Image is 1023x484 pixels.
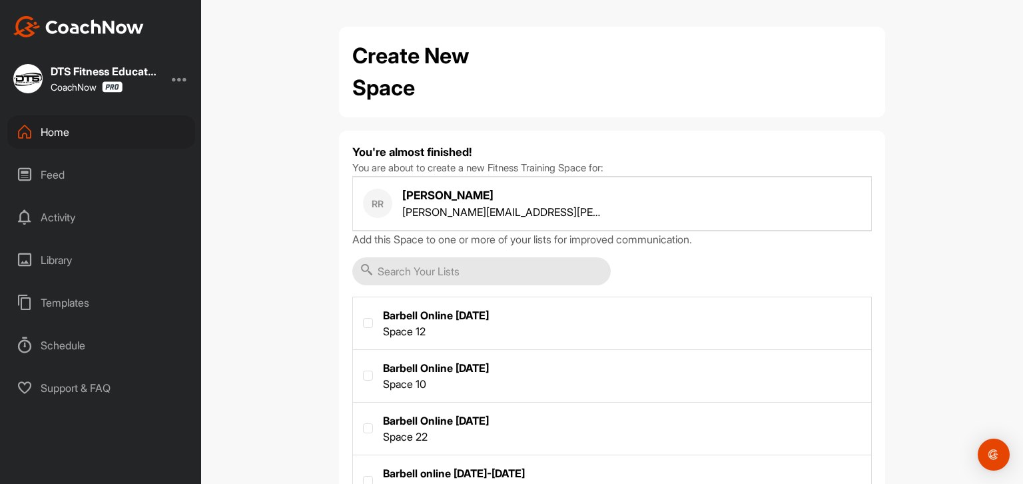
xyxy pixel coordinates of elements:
div: CoachNow [51,81,123,93]
div: Schedule [7,329,195,362]
img: CoachNow Pro [102,81,123,93]
div: Templates [7,286,195,319]
img: CoachNow [13,16,144,37]
div: Activity [7,201,195,234]
div: Support & FAQ [7,371,195,405]
h4: You're almost finished! [352,144,872,161]
input: Search Your Lists [352,257,611,285]
div: DTS Fitness Education [51,66,157,77]
p: You are about to create a new Fitness Training Space for: [352,161,872,176]
h2: Create New Space [352,40,532,104]
p: Add this Space to one or more of your lists for improved communication. [352,231,872,247]
h4: [PERSON_NAME] [402,187,602,204]
div: Feed [7,158,195,191]
div: RR [363,189,392,218]
img: square_983aa09f91bea04d3341149cac9e38a3.jpg [13,64,43,93]
div: Home [7,115,195,149]
div: Open Intercom Messenger [978,439,1010,471]
div: Library [7,243,195,277]
p: [PERSON_NAME][EMAIL_ADDRESS][PERSON_NAME][DOMAIN_NAME] [402,204,602,220]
